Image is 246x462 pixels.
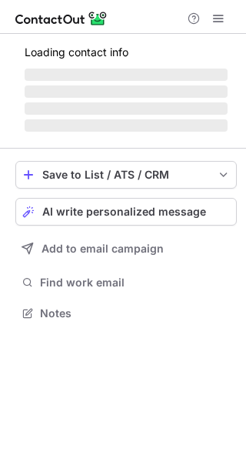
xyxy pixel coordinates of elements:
div: Save to List / ATS / CRM [42,169,210,181]
span: Find work email [40,276,231,290]
button: Add to email campaign [15,235,237,263]
img: ContactOut v5.3.10 [15,9,108,28]
span: Notes [40,306,231,320]
button: AI write personalized message [15,198,237,226]
button: save-profile-one-click [15,161,237,189]
span: Add to email campaign [42,243,164,255]
span: ‌ [25,119,228,132]
button: Notes [15,303,237,324]
button: Find work email [15,272,237,293]
p: Loading contact info [25,46,228,59]
span: ‌ [25,69,228,81]
span: AI write personalized message [42,206,206,218]
span: ‌ [25,102,228,115]
span: ‌ [25,85,228,98]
